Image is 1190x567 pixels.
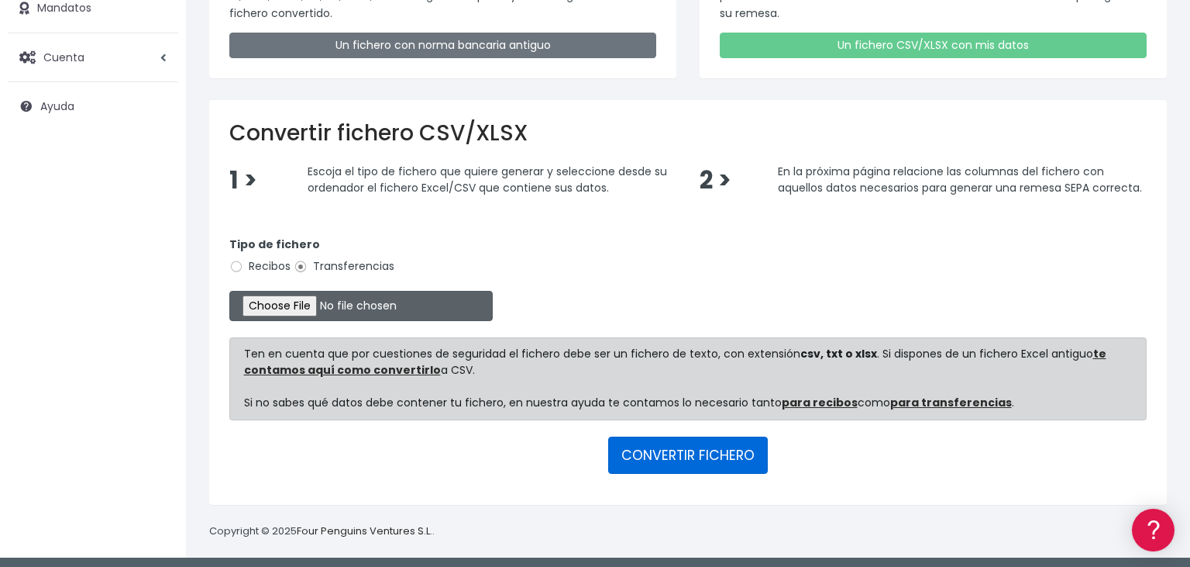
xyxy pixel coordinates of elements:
span: Cuenta [43,49,84,64]
div: Ten en cuenta que por cuestiones de seguridad el fichero debe ser un fichero de texto, con extens... [229,337,1147,420]
span: 2 > [700,164,731,197]
div: Información general [15,108,294,123]
a: para transferencias [890,395,1012,410]
div: Facturación [15,308,294,323]
a: General [15,333,294,357]
p: Copyright © 2025 . [209,524,435,540]
a: Four Penguins Ventures S.L. [297,524,432,538]
span: En la próxima página relacione las columnas del fichero con aquellos datos necesarios para genera... [778,163,1142,195]
a: Un fichero CSV/XLSX con mis datos [720,33,1147,58]
a: Perfiles de empresas [15,268,294,292]
a: Ayuda [8,90,178,123]
a: para recibos [782,395,858,410]
a: Formatos [15,196,294,220]
h2: Convertir fichero CSV/XLSX [229,120,1147,147]
span: Ayuda [40,99,74,114]
span: Escoja el tipo de fichero que quiere generar y seleccione desde su ordenador el fichero Excel/CSV... [308,163,667,195]
div: Programadores [15,372,294,387]
label: Transferencias [294,258,394,275]
label: Recibos [229,258,291,275]
a: te contamos aquí como convertirlo [244,346,1106,378]
a: API [15,396,294,420]
a: Un fichero con norma bancaria antiguo [229,33,656,58]
a: Problemas habituales [15,220,294,244]
a: Información general [15,132,294,156]
a: POWERED BY ENCHANT [213,447,298,462]
button: CONVERTIR FICHERO [608,437,768,474]
div: Convertir ficheros [15,171,294,186]
a: Videotutoriales [15,244,294,268]
strong: Tipo de fichero [229,237,320,252]
button: Contáctanos [15,415,294,442]
strong: csv, txt o xlsx [800,346,877,361]
a: Cuenta [8,41,178,74]
span: 1 > [229,164,257,197]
